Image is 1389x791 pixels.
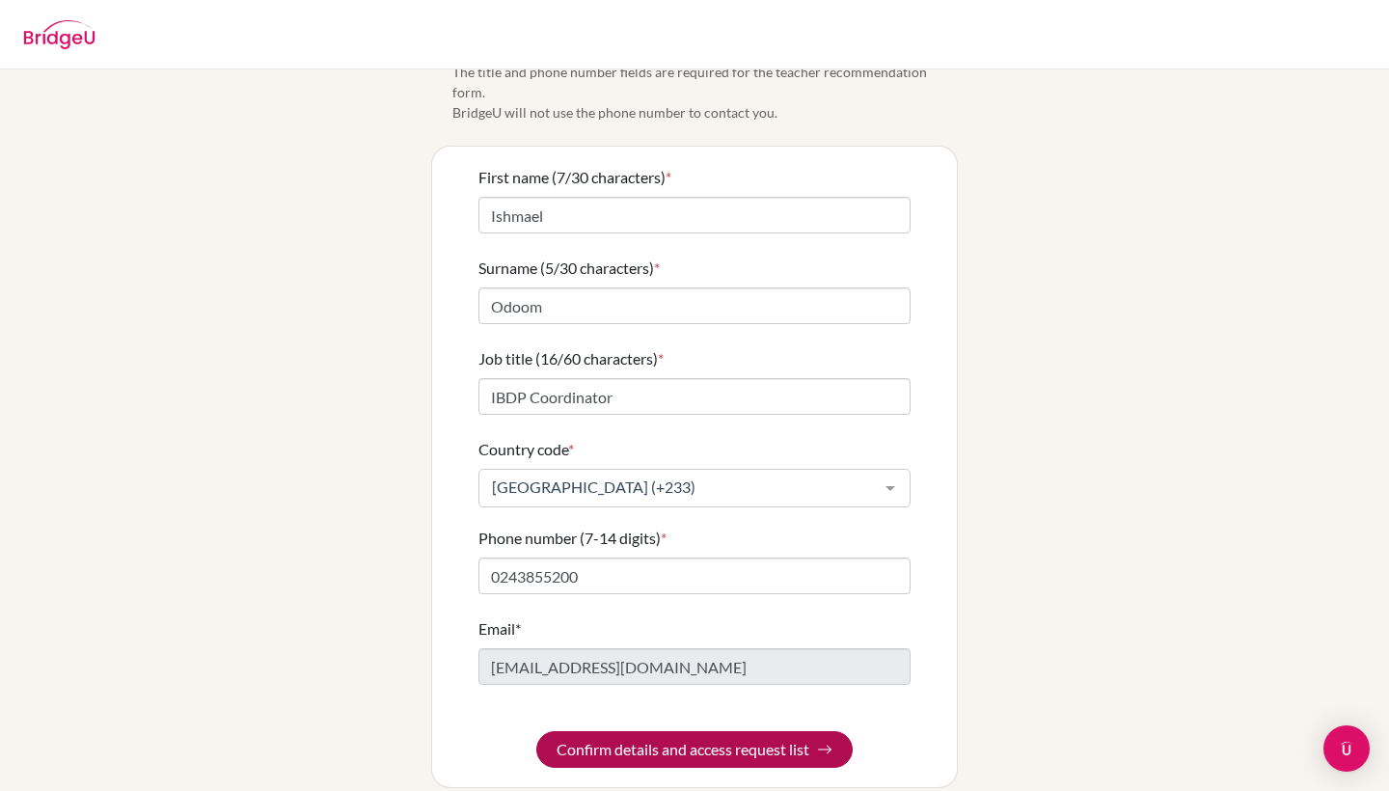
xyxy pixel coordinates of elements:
[478,287,911,324] input: Enter your surname
[817,742,832,757] img: Arrow right
[478,197,911,233] input: Enter your first name
[1323,725,1370,772] div: Open Intercom Messenger
[478,347,664,370] label: Job title (16/60 characters)
[478,378,911,415] input: Enter your job title
[536,731,853,768] button: Confirm details and access request list
[478,617,521,641] label: Email*
[487,477,871,497] span: [GEOGRAPHIC_DATA] (+233)
[452,21,958,123] span: Please confirm your profile details first so that you won’t need to input in each teacher recomme...
[478,257,660,280] label: Surname (5/30 characters)
[478,166,671,189] label: First name (7/30 characters)
[478,558,911,594] input: Enter your number
[478,527,667,550] label: Phone number (7-14 digits)
[23,20,95,49] img: BridgeU logo
[478,438,574,461] label: Country code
